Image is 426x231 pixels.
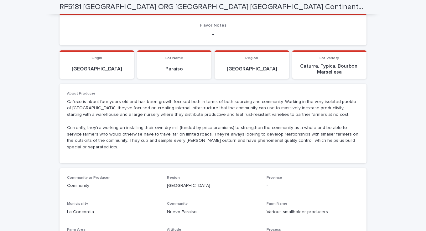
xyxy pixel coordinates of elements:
p: [GEOGRAPHIC_DATA] [63,66,130,72]
p: Cafeco is about four years old and has been growth-focused both in terms of both sourcing and com... [67,99,359,151]
p: [GEOGRAPHIC_DATA] [218,66,285,72]
span: Lot Variety [319,56,339,60]
span: Origin [91,56,102,60]
p: Nuevo Paraiso [167,209,259,215]
span: Community [167,202,188,206]
p: Various smallholder producers [267,209,359,215]
span: Region [167,176,180,180]
p: Caturra, Typica, Bourbon, Marsellesa [296,63,363,75]
span: Lot Name [165,56,183,60]
span: About Producer [67,92,95,95]
p: Community [67,182,159,189]
span: Region [245,56,258,60]
span: Province [267,176,282,180]
p: La Concordia [67,209,159,215]
p: - [267,182,359,189]
h2: RF5181 [GEOGRAPHIC_DATA] ORG [GEOGRAPHIC_DATA] [GEOGRAPHIC_DATA] Continental [GEOGRAPHIC_DATA] 2025 [60,3,364,12]
p: [GEOGRAPHIC_DATA] [167,182,259,189]
p: Paraiso [141,66,208,72]
span: Municipality [67,202,88,206]
span: Community or Producer [67,176,110,180]
p: - [67,30,359,38]
span: Farm Name [267,202,288,206]
span: Flavor Notes [200,23,226,28]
